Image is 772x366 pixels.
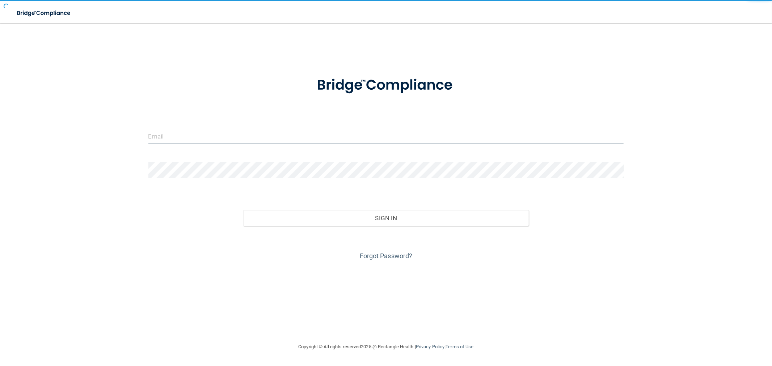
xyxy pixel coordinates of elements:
div: Copyright © All rights reserved 2025 @ Rectangle Health | | [254,335,518,358]
button: Sign In [243,210,528,226]
a: Privacy Policy [416,344,444,349]
img: bridge_compliance_login_screen.278c3ca4.svg [302,67,471,104]
a: Terms of Use [446,344,473,349]
input: Email [148,128,624,144]
a: Forgot Password? [360,252,413,260]
img: bridge_compliance_login_screen.278c3ca4.svg [11,6,77,21]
